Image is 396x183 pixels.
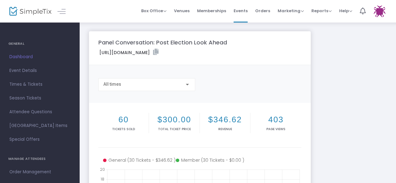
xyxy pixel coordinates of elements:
span: Orders [255,3,270,19]
span: Marketing [278,8,304,14]
h4: MANAGE ATTENDEES [8,153,71,165]
span: Reports [311,8,332,14]
m-panel-title: Panel Conversation: Post Election Look Ahead [98,38,227,47]
span: Memberships [197,3,226,19]
span: Box Office [141,8,166,14]
label: [URL][DOMAIN_NAME] [99,49,159,56]
h2: 403 [252,115,300,125]
span: Events [234,3,248,19]
p: Tickets sold [100,127,147,131]
h2: $300.00 [150,115,198,125]
span: Event Details [9,67,70,75]
h2: $346.62 [201,115,249,125]
p: Revenue [201,127,249,131]
p: Page Views [252,127,300,131]
text: 18 [101,176,104,182]
span: Attendee Questions [9,108,70,116]
span: Order Management [9,168,70,176]
h4: GENERAL [8,38,71,50]
span: Special Offers [9,135,70,144]
span: All times [103,82,121,87]
span: Season Tickets [9,94,70,102]
text: 20 [100,167,105,172]
span: Times & Tickets [9,80,70,89]
span: [GEOGRAPHIC_DATA] Items [9,122,70,130]
span: Dashboard [9,53,70,61]
span: Venues [174,3,190,19]
span: Help [339,8,352,14]
h2: 60 [100,115,147,125]
p: Total Ticket Price [150,127,198,131]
